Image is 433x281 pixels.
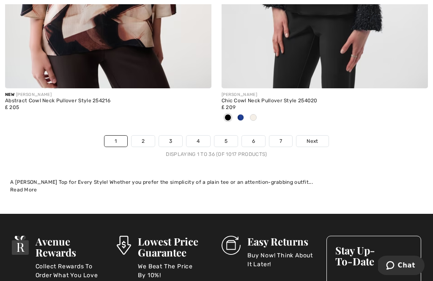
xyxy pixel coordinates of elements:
[186,136,210,147] a: 4
[36,236,107,258] h3: Avenue Rewards
[247,251,316,268] p: Buy Now! Think About It Later!
[10,187,37,193] span: Read More
[222,111,234,125] div: Black
[138,236,211,258] h3: Lowest Price Guarantee
[234,111,247,125] div: Royal Sapphire 163
[5,92,14,97] span: New
[242,136,265,147] a: 6
[117,236,131,255] img: Lowest Price Guarantee
[138,262,211,279] p: We Beat The Price By 10%!
[214,136,238,147] a: 5
[247,236,316,247] h3: Easy Returns
[36,262,107,279] p: Collect Rewards To Order What You Love For FREE!
[132,136,155,147] a: 2
[296,136,328,147] a: Next
[104,136,127,147] a: 1
[222,98,428,104] div: Chic Cowl Neck Pullover Style 254020
[222,236,241,255] img: Easy Returns
[5,98,211,104] div: Abstract Cowl Neck Pullover Style 254216
[335,245,412,267] h3: Stay Up-To-Date
[5,92,211,98] div: [PERSON_NAME]
[222,104,236,110] span: ₤ 209
[269,136,292,147] a: 7
[307,137,318,145] span: Next
[10,178,423,186] div: A [PERSON_NAME] Top for Every Style! Whether you prefer the simplicity of a plain tee or an atten...
[5,104,19,110] span: ₤ 205
[12,236,29,255] img: Avenue Rewards
[222,92,428,98] div: [PERSON_NAME]
[247,111,260,125] div: Winter White
[378,256,425,277] iframe: Opens a widget where you can chat to one of our agents
[159,136,182,147] a: 3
